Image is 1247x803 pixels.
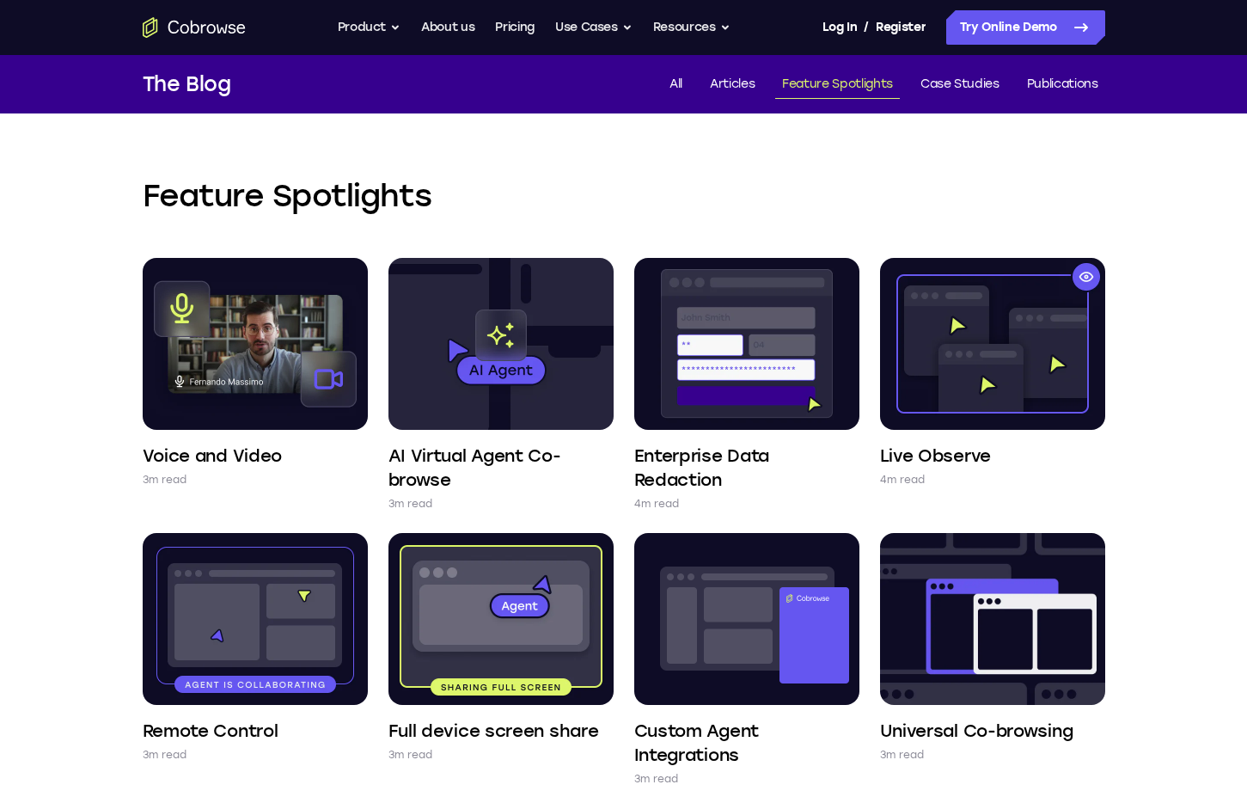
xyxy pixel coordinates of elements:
[880,533,1105,763] a: Universal Co-browsing 3m read
[388,258,614,512] a: AI Virtual Agent Co-browse 3m read
[634,533,859,788] a: Custom Agent Integrations 3m read
[914,70,1006,99] a: Case Studies
[143,258,368,430] img: Voice and Video
[880,533,1105,705] img: Universal Co-browsing
[338,10,401,45] button: Product
[143,17,246,38] a: Go to the home page
[143,533,368,705] img: Remote Control
[880,258,1105,430] img: Live Observe
[880,719,1073,743] h4: Universal Co-browsing
[880,444,991,468] h4: Live Observe
[663,70,689,99] a: All
[703,70,761,99] a: Articles
[1020,70,1105,99] a: Publications
[634,533,859,705] img: Custom Agent Integrations
[634,719,859,767] h4: Custom Agent Integrations
[634,770,679,788] p: 3m read
[421,10,474,45] a: About us
[653,10,730,45] button: Resources
[388,746,433,763] p: 3m read
[822,10,857,45] a: Log In
[634,444,859,492] h4: Enterprise Data Redaction
[634,258,859,430] img: Enterprise Data Redaction
[880,258,1105,488] a: Live Observe 4m read
[143,471,187,488] p: 3m read
[143,69,231,100] h1: The Blog
[388,533,614,705] img: Full device screen share
[143,746,187,763] p: 3m read
[876,10,926,45] a: Register
[555,10,633,45] button: Use Cases
[495,10,535,45] a: Pricing
[143,719,278,743] h4: Remote Control
[775,70,900,99] a: Feature Spotlights
[388,258,614,430] img: AI Virtual Agent Co-browse
[388,533,614,763] a: Full device screen share 3m read
[388,719,599,743] h4: Full device screen share
[388,444,614,492] h4: AI Virtual Agent Co-browse
[864,17,869,38] span: /
[880,471,926,488] p: 4m read
[143,258,368,488] a: Voice and Video 3m read
[946,10,1105,45] a: Try Online Demo
[634,258,859,512] a: Enterprise Data Redaction 4m read
[143,175,1105,217] h2: Feature Spotlights
[634,495,680,512] p: 4m read
[143,444,283,468] h4: Voice and Video
[143,533,368,763] a: Remote Control 3m read
[388,495,433,512] p: 3m read
[880,746,925,763] p: 3m read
